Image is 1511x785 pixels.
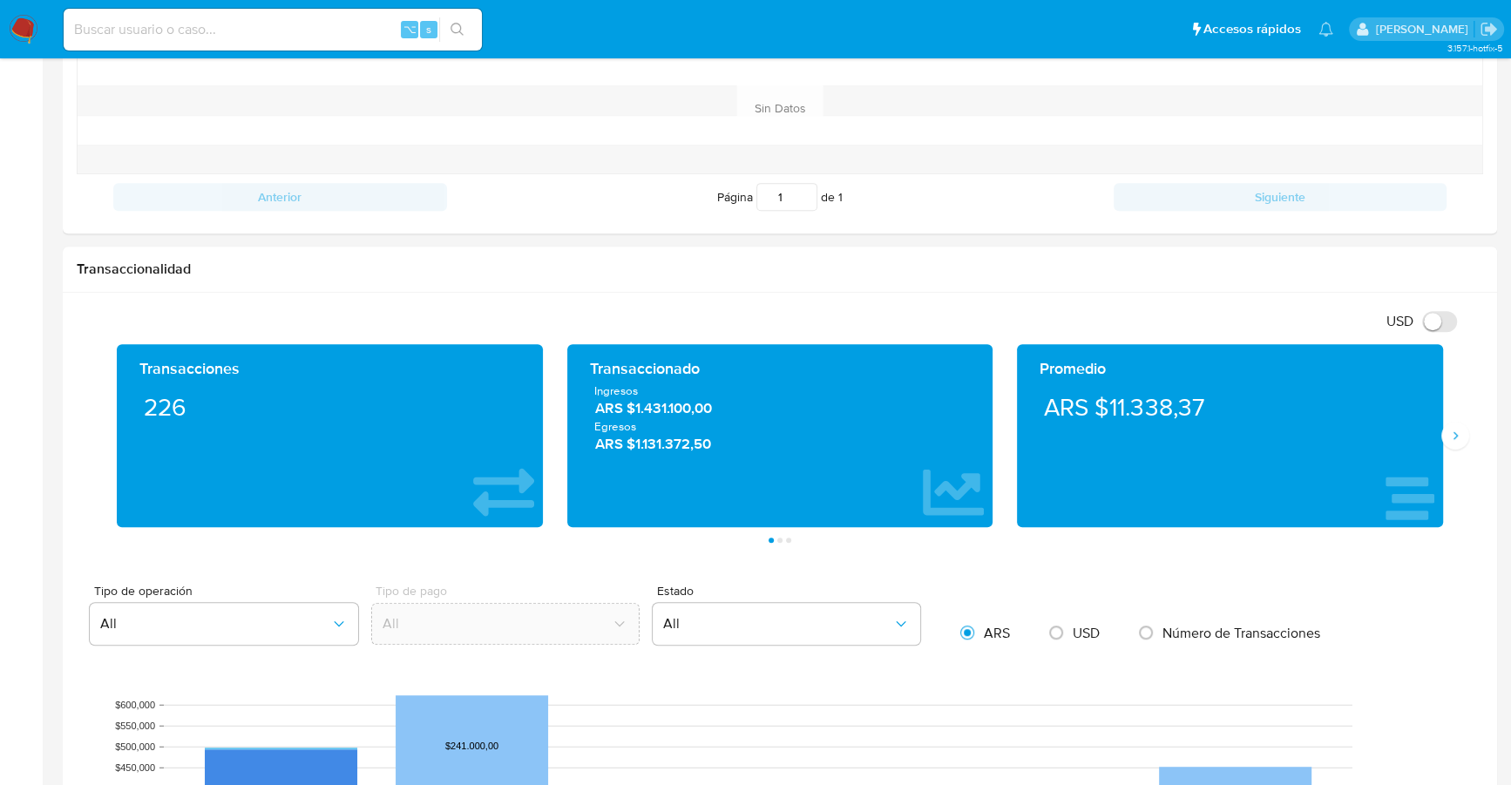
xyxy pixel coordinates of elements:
[403,21,416,37] span: ⌥
[64,18,482,41] input: Buscar usuario o caso...
[113,183,447,211] button: Anterior
[426,21,431,37] span: s
[838,188,843,206] span: 1
[1447,41,1502,55] span: 3.157.1-hotfix-5
[717,183,843,211] span: Página de
[77,261,1483,278] h1: Transaccionalidad
[1203,20,1301,38] span: Accesos rápidos
[1480,20,1498,38] a: Salir
[1318,22,1333,37] a: Notificaciones
[1114,183,1447,211] button: Siguiente
[1375,21,1474,37] p: stefania.bordes@mercadolibre.com
[439,17,475,42] button: search-icon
